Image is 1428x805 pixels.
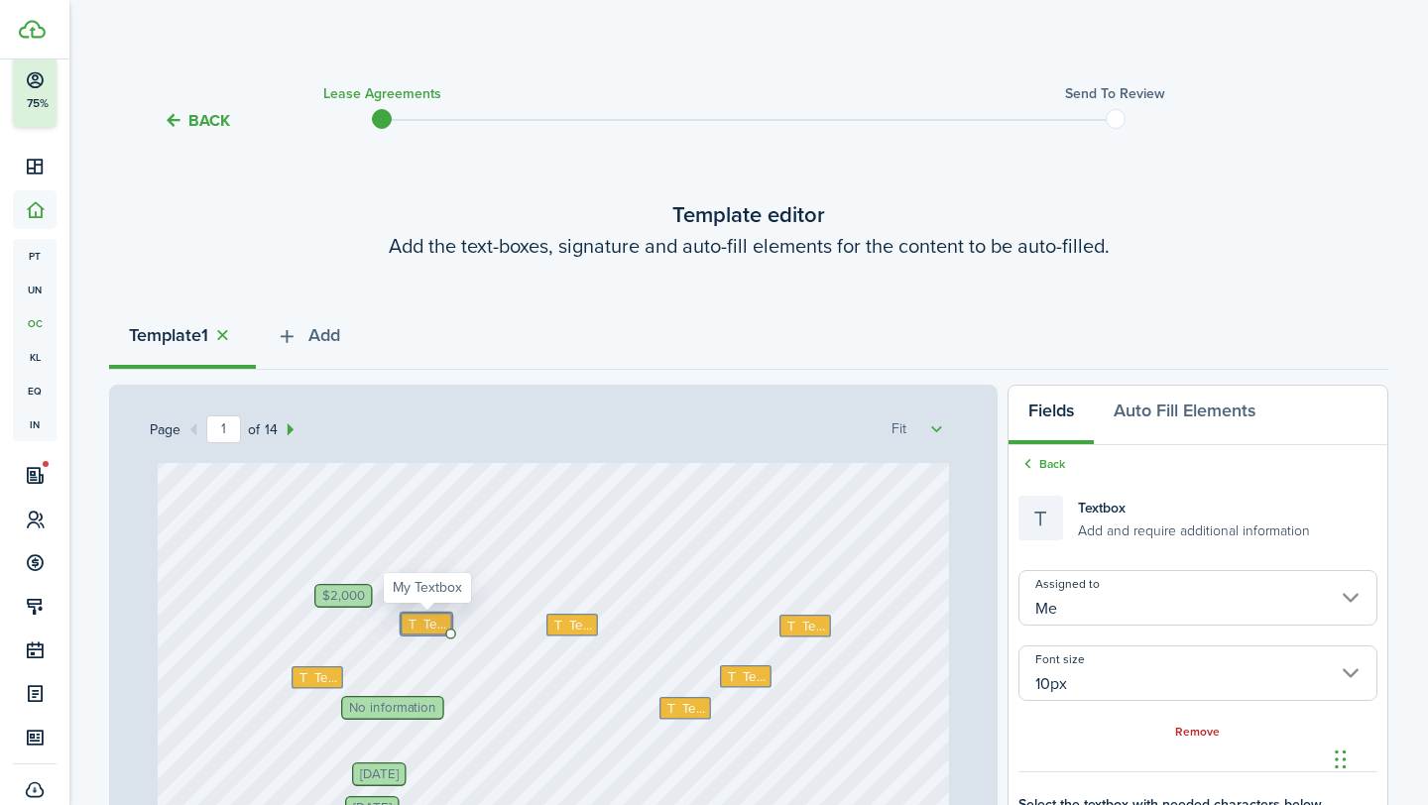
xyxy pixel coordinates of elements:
[569,615,593,634] span: Text
[323,83,441,104] h3: Lease Agreements
[682,698,706,718] span: Text
[546,614,598,636] div: My Textbox
[109,231,1388,261] wizard-step-header-description: Add the text-boxes, signature and auto-fill elements for the content to be auto-filled.
[313,667,337,687] span: Text
[801,616,825,635] span: Text
[423,614,447,633] span: Text
[1094,386,1275,445] button: Auto Fill Elements
[349,701,436,714] span: No information
[13,239,57,273] a: pt
[19,20,46,39] img: TenantCloud
[1329,710,1428,805] iframe: Chat Widget
[109,198,1388,231] wizard-step-header-title: Template editor
[742,666,766,686] span: Text
[1078,498,1126,518] span: Textbox
[201,322,208,349] strong: 1
[164,110,230,131] button: Back
[1018,455,1065,473] a: Back
[13,56,178,127] button: 75%
[659,697,711,720] div: My Textbox
[720,665,772,688] div: My Textbox
[150,415,303,443] div: Page of
[13,306,57,340] a: oc
[360,768,399,781] span: [DATE]
[208,324,236,347] button: Close tab
[308,322,340,349] span: Add
[13,407,57,441] a: in
[25,95,50,112] p: 75%
[292,666,343,689] div: My Textbox
[129,322,201,349] strong: Template
[1335,730,1347,789] div: Drag
[1065,83,1165,104] h3: Send to review
[401,613,452,635] div: My Textbox
[322,589,365,602] span: $2,000
[1009,386,1094,445] button: Fields
[13,273,57,306] a: un
[1175,726,1220,740] a: Remove
[13,340,57,374] a: kl
[13,374,57,407] a: eq
[779,615,831,637] div: My Textbox
[260,419,278,440] span: 14
[256,310,360,370] button: Add
[1078,518,1310,539] small: Add and require additional information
